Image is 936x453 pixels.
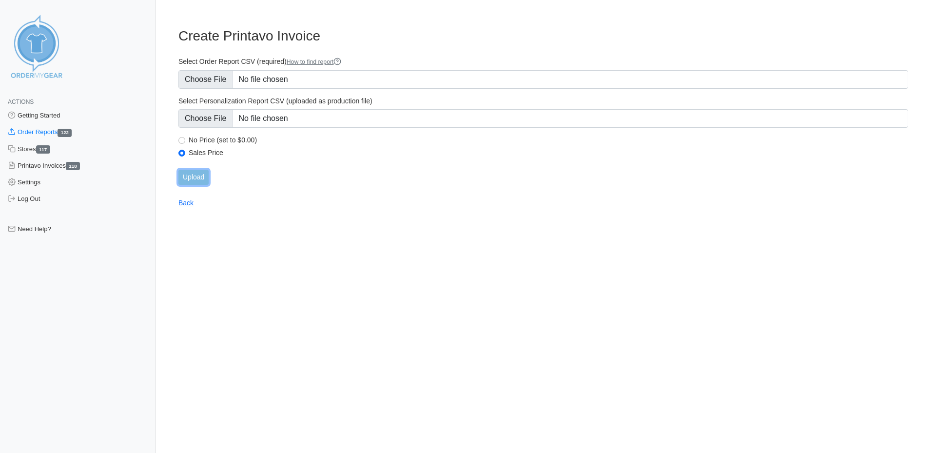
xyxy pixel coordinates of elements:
label: Sales Price [189,148,908,157]
span: 122 [58,129,72,137]
label: Select Personalization Report CSV (uploaded as production file) [178,97,908,105]
input: Upload [178,170,209,185]
span: Actions [8,98,34,105]
a: Back [178,199,194,207]
label: Select Order Report CSV (required) [178,57,908,66]
span: 117 [36,145,50,154]
a: How to find report [287,59,342,65]
h3: Create Printavo Invoice [178,28,908,44]
label: No Price (set to $0.00) [189,136,908,144]
span: 118 [66,162,80,170]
